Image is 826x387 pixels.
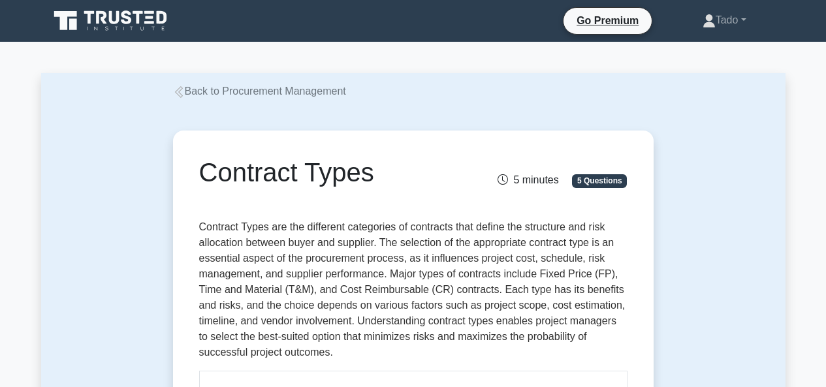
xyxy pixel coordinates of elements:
[498,174,558,185] span: 5 minutes
[671,7,778,33] a: Tado
[572,174,627,187] span: 5 Questions
[199,219,627,360] p: Contract Types are the different categories of contracts that define the structure and risk alloc...
[569,12,646,29] a: Go Premium
[199,157,479,188] h1: Contract Types
[173,85,346,97] a: Back to Procurement Management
